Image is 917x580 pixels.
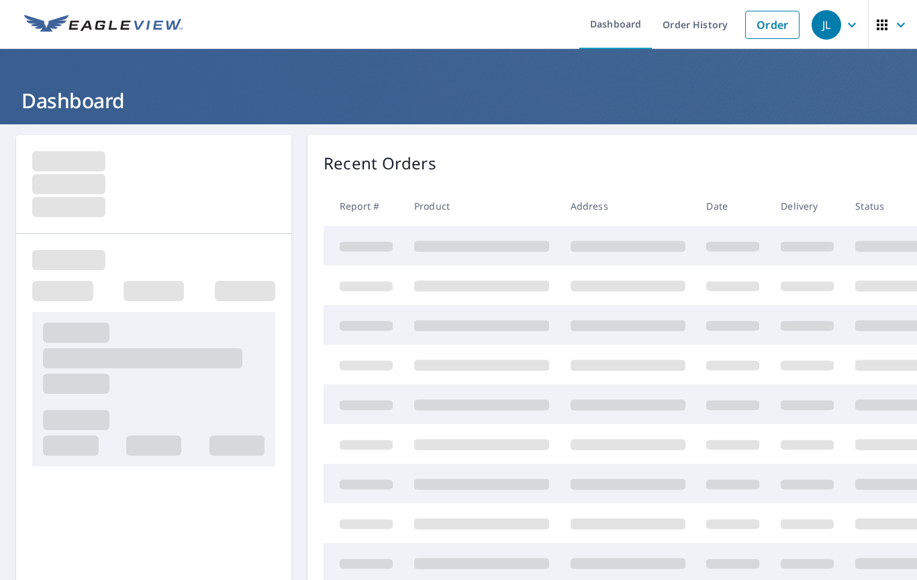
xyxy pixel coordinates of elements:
[745,11,800,39] a: Order
[324,151,436,175] p: Recent Orders
[560,186,696,226] th: Address
[695,186,770,226] th: Date
[24,15,183,35] img: EV Logo
[16,87,901,114] h1: Dashboard
[770,186,844,226] th: Delivery
[403,186,560,226] th: Product
[324,186,403,226] th: Report #
[812,10,841,40] div: JL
